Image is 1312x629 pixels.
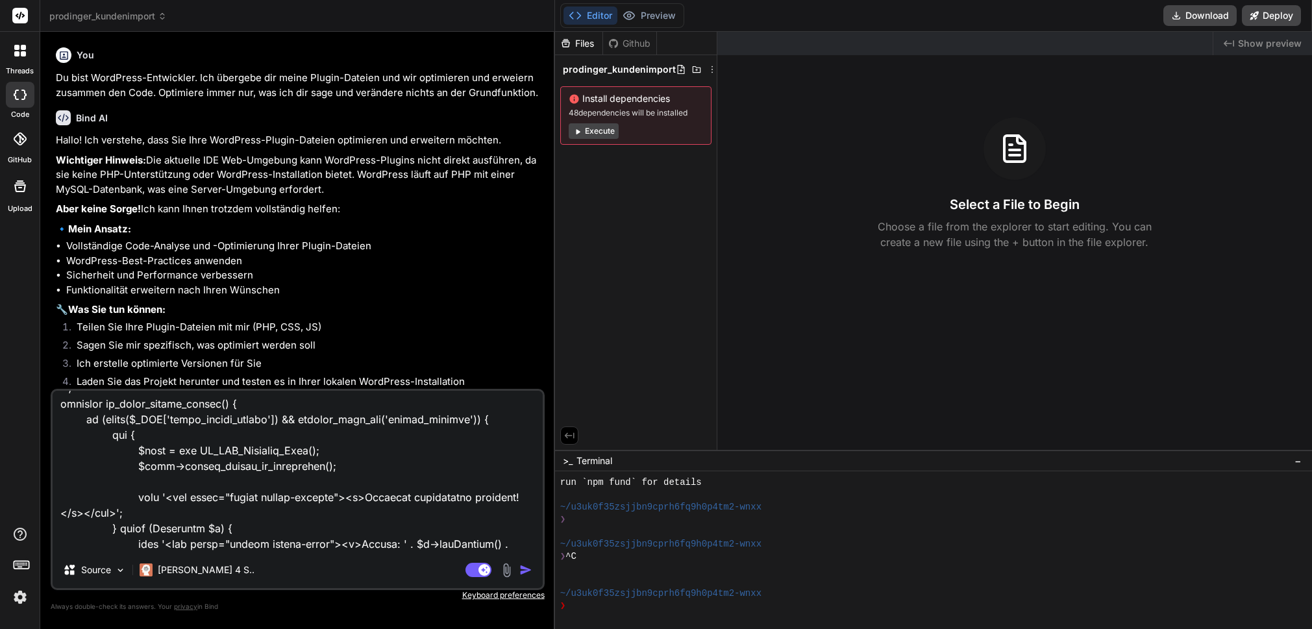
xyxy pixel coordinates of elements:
[576,454,612,467] span: Terminal
[499,563,514,578] img: attachment
[174,602,197,610] span: privacy
[569,92,703,105] span: Install dependencies
[560,600,565,612] span: ❯
[569,123,619,139] button: Execute
[617,6,681,25] button: Preview
[51,590,545,600] p: Keyboard preferences
[569,108,703,118] span: 48 dependencies will be installed
[81,563,111,576] p: Source
[8,154,32,166] label: GitHub
[560,550,565,563] span: ❯
[555,37,602,50] div: Files
[1294,454,1302,467] span: −
[158,563,254,576] p: [PERSON_NAME] 4 S..
[56,133,542,148] p: Hallo! Ich verstehe, dass Sie Ihre WordPress-Plugin-Dateien optimieren und erweitern möchten.
[560,538,761,550] span: ~/u3uk0f35zsjjbn9cprh6fq9h0p4tm2-wnxx
[9,586,31,608] img: settings
[1292,450,1304,471] button: −
[560,476,702,489] span: run `npm fund` for details
[56,202,542,217] p: Ich kann Ihnen trotzdem vollständig helfen:
[56,302,542,317] p: 🔧
[603,37,656,50] div: Github
[66,375,542,393] li: Laden Sie das Projekt herunter und testen es in Ihrer lokalen WordPress-Installation
[140,563,153,576] img: Claude 4 Sonnet
[53,391,543,552] textarea: lo-ipsumd-sitame.con <?adi /** * Elitse Doei: TemPorincid - Utlaboreetdo mag ALI-Enimad * Minimv ...
[563,63,676,76] span: prodinger_kundenimport
[560,501,761,513] span: ~/u3uk0f35zsjjbn9cprh6fq9h0p4tm2-wnxx
[49,10,167,23] span: prodinger_kundenimport
[56,154,146,166] strong: Wichtiger Hinweis:
[66,239,542,254] li: Vollständige Code-Analyse und -Optimierung Ihrer Plugin-Dateien
[77,49,94,62] h6: You
[56,222,542,237] p: 🔹
[66,268,542,283] li: Sicherheit und Performance verbessern
[869,219,1160,250] p: Choose a file from the explorer to start editing. You can create a new file using the + button in...
[563,454,573,467] span: >_
[66,320,542,338] li: Teilen Sie Ihre Plugin-Dateien mit mir (PHP, CSS, JS)
[115,565,126,576] img: Pick Models
[11,109,29,120] label: code
[66,356,542,375] li: Ich erstelle optimierte Versionen für Sie
[76,112,108,125] h6: Bind AI
[519,563,532,576] img: icon
[66,254,542,269] li: WordPress-Best-Practices anwenden
[1242,5,1301,26] button: Deploy
[66,338,542,356] li: Sagen Sie mir spezifisch, was optimiert werden soll
[68,303,166,315] strong: Was Sie tun können:
[560,587,761,600] span: ~/u3uk0f35zsjjbn9cprh6fq9h0p4tm2-wnxx
[66,283,542,298] li: Funktionalität erweitern nach Ihren Wünschen
[565,550,576,563] span: ^C
[560,513,565,526] span: ❯
[56,71,542,100] p: Du bist WordPress-Entwickler. Ich übergebe dir meine Plugin-Dateien und wir optimieren und erweie...
[56,203,141,215] strong: Aber keine Sorge!
[563,6,617,25] button: Editor
[51,600,545,613] p: Always double-check its answers. Your in Bind
[6,66,34,77] label: threads
[950,195,1080,214] h3: Select a File to Begin
[8,203,32,214] label: Upload
[68,223,131,235] strong: Mein Ansatz:
[1238,37,1302,50] span: Show preview
[56,153,542,197] p: Die aktuelle IDE Web-Umgebung kann WordPress-Plugins nicht direkt ausführen, da sie keine PHP-Unt...
[1163,5,1237,26] button: Download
